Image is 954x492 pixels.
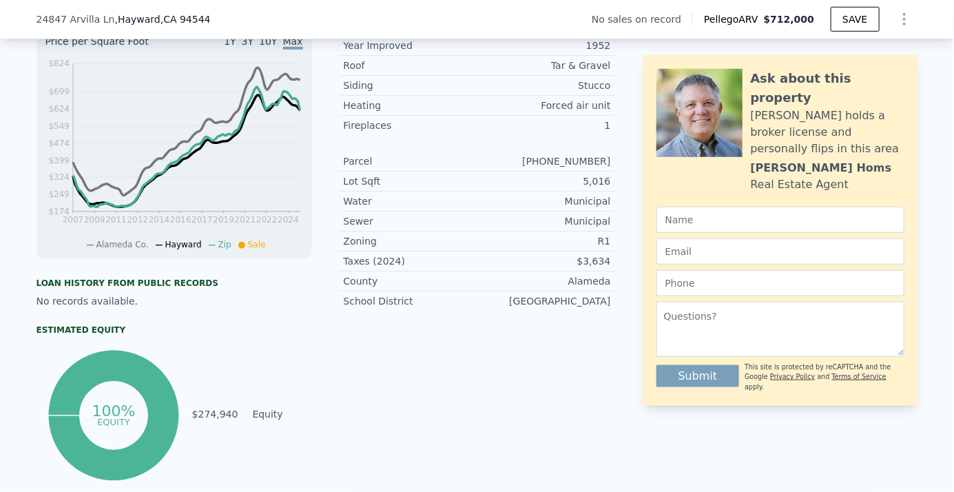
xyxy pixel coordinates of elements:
div: Alameda [477,274,611,288]
input: Name [656,207,904,233]
td: Equity [250,407,312,422]
div: School District [344,294,477,308]
span: Zip [218,240,231,249]
div: 5,016 [477,174,611,188]
span: , CA 94544 [160,14,211,25]
div: County [344,274,477,288]
div: Water [344,194,477,208]
div: Heating [344,99,477,112]
tspan: 2014 [148,216,169,225]
div: Taxes (2024) [344,254,477,268]
tspan: $699 [48,88,70,97]
tspan: 2017 [191,216,213,225]
div: No sales on record [592,12,692,26]
tspan: equity [97,417,130,427]
span: 3Y [242,36,253,47]
div: [GEOGRAPHIC_DATA] [477,294,611,308]
div: Stucco [477,79,611,92]
tspan: 2019 [213,216,234,225]
div: Municipal [477,194,611,208]
tspan: $399 [48,156,70,165]
div: Zoning [344,234,477,248]
tspan: 2022 [256,216,278,225]
div: Sewer [344,214,477,228]
span: $712,000 [764,14,815,25]
div: Parcel [344,154,477,168]
a: Privacy Policy [770,373,815,380]
div: Fireplaces [344,119,477,132]
tspan: 2007 [62,216,83,225]
tspan: $324 [48,173,70,183]
input: Email [656,238,904,265]
tspan: $624 [48,104,70,114]
div: Roof [344,59,477,72]
tspan: 2024 [278,216,299,225]
div: Real Estate Agent [751,176,849,193]
tspan: 100% [92,402,136,420]
tspan: 2021 [234,216,256,225]
div: Municipal [477,214,611,228]
div: R1 [477,234,611,248]
span: Hayward [165,240,202,249]
span: Pellego ARV [704,12,764,26]
span: Sale [248,240,266,249]
span: Alameda Co. [96,240,149,249]
tspan: $824 [48,59,70,68]
span: Max [283,36,303,50]
tspan: $174 [48,207,70,217]
button: Submit [656,365,740,387]
div: Ask about this property [751,69,904,107]
div: Year Improved [344,39,477,52]
button: SAVE [831,7,879,32]
div: Forced air unit [477,99,611,112]
span: 1Y [224,36,236,47]
div: Price per Square Foot [45,34,174,57]
span: 10Y [259,36,277,47]
div: 1952 [477,39,611,52]
div: No records available. [37,294,312,308]
div: $3,634 [477,254,611,268]
span: , Hayward [114,12,210,26]
tspan: $474 [48,139,70,148]
tspan: $549 [48,121,70,131]
div: [PHONE_NUMBER] [477,154,611,168]
input: Phone [656,270,904,296]
span: 24847 Arvilla Ln [37,12,115,26]
tspan: 2009 [84,216,105,225]
div: This site is protected by reCAPTCHA and the Google and apply. [745,362,904,392]
div: Loan history from public records [37,278,312,289]
div: Siding [344,79,477,92]
td: $274,940 [191,407,239,422]
tspan: $249 [48,190,70,200]
button: Show Options [891,6,918,33]
div: Estimated Equity [37,325,312,336]
tspan: 2016 [170,216,191,225]
div: Lot Sqft [344,174,477,188]
tspan: 2012 [127,216,148,225]
div: [PERSON_NAME] holds a broker license and personally flips in this area [751,107,904,157]
div: Tar & Gravel [477,59,611,72]
a: Terms of Service [832,373,886,380]
div: [PERSON_NAME] Homs [751,160,892,176]
tspan: 2011 [105,216,127,225]
div: 1 [477,119,611,132]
